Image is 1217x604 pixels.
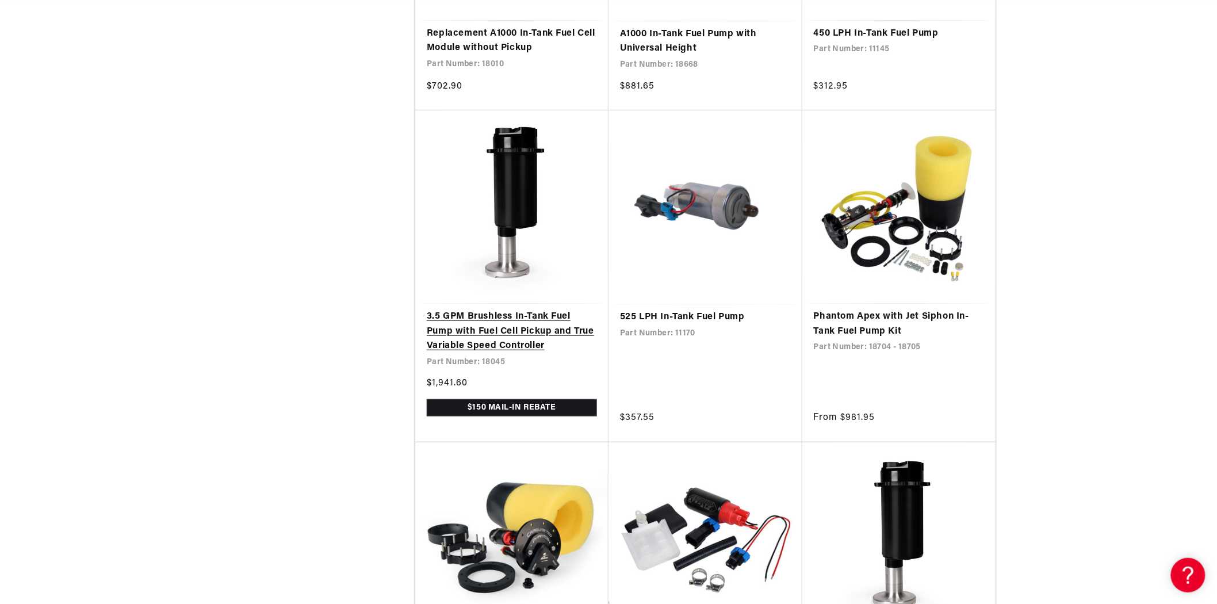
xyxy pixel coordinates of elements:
[427,26,597,56] a: Replacement A1000 In-Tank Fuel Cell Module without Pickup
[427,309,597,354] a: 3.5 GPM Brushless In-Tank Fuel Pump with Fuel Cell Pickup and True Variable Speed Controller
[814,309,984,339] a: Phantom Apex with Jet Siphon In-Tank Fuel Pump Kit
[620,310,791,325] a: 525 LPH In-Tank Fuel Pump
[620,27,791,56] a: A1000 In-Tank Fuel Pump with Universal Height
[814,26,984,41] a: 450 LPH In-Tank Fuel Pump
